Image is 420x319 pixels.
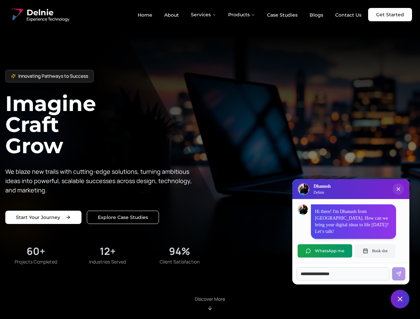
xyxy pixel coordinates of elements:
p: We blaze new trails with cutting-edge solutions, turning ambitious ideas into powerful, scalable ... [5,167,197,195]
img: Delnie Logo [298,184,309,194]
a: Get Started [368,8,412,21]
a: Start your project with us [5,211,81,224]
button: Products [223,8,260,21]
span: Client Satisfaction [160,259,200,265]
p: Hi there! I'm Dhanush from [GEOGRAPHIC_DATA]. How can we bring your digital ideas to life [DATE]?... [315,208,392,235]
h3: Dhanush [314,183,331,190]
a: Contact Us [330,9,367,21]
span: Innovating Pathways to Success [18,73,88,79]
a: Explore our solutions [87,211,159,224]
p: Discover More [195,296,225,302]
span: Delnie [27,7,69,18]
p: Delnie [314,190,331,195]
a: Home [132,9,158,21]
div: 60+ [27,245,45,257]
div: 12+ [100,245,116,257]
button: Services [186,8,221,21]
span: Projects Completed [15,259,57,265]
img: Dhanush [298,205,308,215]
button: Close chat [391,290,409,308]
button: Close chat popup [393,183,404,195]
button: Book slot [355,244,395,258]
a: About [159,9,184,21]
a: Blogs [304,9,329,21]
h1: Imagine Craft Grow [5,93,210,156]
a: Delnie Logo Full [8,7,69,23]
span: Industries Served [89,259,126,265]
span: Experience Technology [27,17,69,22]
div: Scroll to About section [195,296,225,311]
a: Case Studies [262,9,303,21]
nav: Main [132,8,367,21]
div: 94% [169,245,190,257]
img: Delnie Logo [8,7,24,23]
button: WhatsApp me [298,244,352,258]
